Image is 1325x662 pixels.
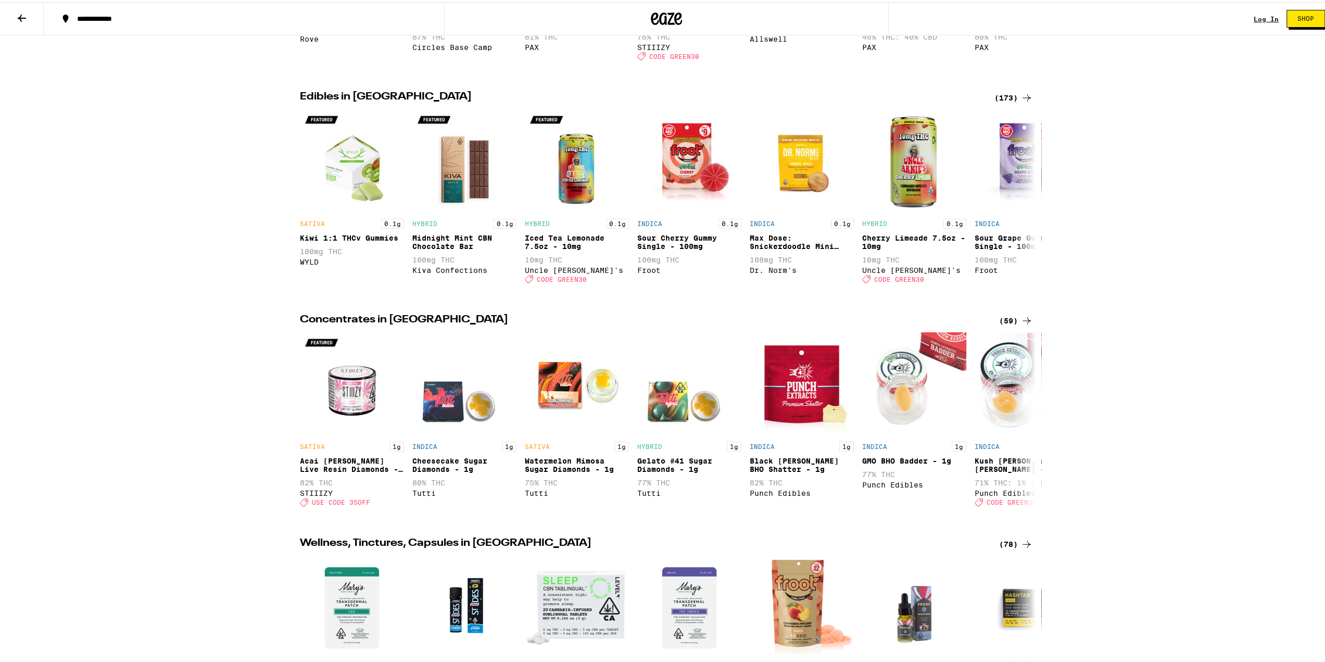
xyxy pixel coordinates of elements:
div: Open page for Iced Tea Lemonade 7.5oz - 10mg from Uncle Arnie's [525,107,629,286]
img: Froot - Sour Grape Gummy Single - 100mg [975,107,1079,211]
div: Open page for Gelato #41 Sugar Diamonds - 1g from Tutti [637,330,741,509]
p: 108mg THC [750,254,854,262]
div: STIIIZY [637,41,741,49]
div: PAX [862,41,966,49]
span: CODE GREEN30 [649,51,699,58]
p: INDICA [862,441,887,448]
h2: Edibles in [GEOGRAPHIC_DATA] [300,90,982,102]
div: Uncle [PERSON_NAME]'s [525,264,629,272]
p: 10mg THC [525,254,629,262]
div: Acai [PERSON_NAME] Live Resin Diamonds - 1g [300,455,404,471]
p: 71% THC: 1% CBD [975,477,1079,485]
p: 100mg THC [412,254,516,262]
div: Open page for Max Dose: Snickerdoodle Mini Cookie - Indica from Dr. Norm's [750,107,854,286]
div: Tutti [637,487,741,495]
p: 87% THC [412,31,516,39]
img: Punch Edibles - Black Runtz BHO Shatter - 1g [750,330,854,434]
img: Proof - 1:1 THC:CBD Balanced Tincture - 300mg [862,554,966,658]
p: 0.1g [943,217,966,227]
div: Black [PERSON_NAME] BHO Shatter - 1g [750,455,854,471]
div: Max Dose: Snickerdoodle Mini Cookie - Indica [750,232,854,248]
p: 82% THC [300,477,404,485]
p: 0.1g [831,217,854,227]
p: 1g [952,440,966,449]
div: Tutti [412,487,516,495]
div: Kiwi 1:1 THCv Gummies [300,232,404,240]
p: HYBRID [637,441,662,448]
img: Froot - Sour Cherry Gummy Single - 100mg [637,107,741,211]
img: Tutti - Watermelon Mimosa Sugar Diamonds - 1g [525,330,629,434]
div: Punch Edibles [862,479,966,487]
p: 0.1g [381,217,404,227]
p: 0.1g [606,217,629,227]
div: Open page for GMO BHO Badder - 1g from Punch Edibles [862,330,966,509]
p: INDICA [750,441,775,448]
span: Hi. Need any help? [6,7,75,16]
p: 81% THC [525,31,629,39]
img: Uncle Arnie's - Cherry Limeade 7.5oz - 10mg [862,107,966,211]
p: 100mg THC [637,254,741,262]
p: SATIVA [300,441,325,448]
div: Open page for Watermelon Mimosa Sugar Diamonds - 1g from Tutti [525,330,629,509]
img: Kiva Confections - Midnight Mint CBN Chocolate Bar [412,107,516,211]
img: Punch Edibles - Kush Mintz BHO Badder - 1g [975,330,1079,434]
div: Open page for Acai Berry Live Resin Diamonds - 1g from STIIIZY [300,330,404,509]
div: Open page for Kiwi 1:1 THCv Gummies from WYLD [300,107,404,286]
div: Iced Tea Lemonade 7.5oz - 10mg [525,232,629,248]
div: Tutti [525,487,629,495]
p: HYBRID [525,218,550,225]
div: Sour Cherry Gummy Single - 100mg [637,232,741,248]
p: 0.1g [718,217,741,227]
h2: Wellness, Tinctures, Capsules in [GEOGRAPHIC_DATA] [300,536,982,548]
p: 77% THC [862,468,966,477]
div: Open page for Cherry Limeade 7.5oz - 10mg from Uncle Arnie's [862,107,966,286]
a: (173) [994,90,1033,102]
div: Allswell [750,33,854,41]
div: Punch Edibles [975,487,1079,495]
span: CODE GREEN30 [537,274,587,281]
p: 75% THC [525,477,629,485]
p: 1g [839,440,854,449]
img: Mary's Medicinals - Transdermal THC Indica Patch [637,554,741,658]
a: (59) [999,313,1033,325]
p: 1g [389,440,404,449]
div: Midnight Mint CBN Chocolate Bar [412,232,516,248]
span: CODE GREEN30 [874,274,924,281]
img: Tutti - Gelato #41 Sugar Diamonds - 1g [637,330,741,434]
div: Sour Grape Gummy Single - 100mg [975,232,1079,248]
div: Rove [300,33,404,41]
p: INDICA [975,441,1000,448]
p: SATIVA [300,218,325,225]
p: 100mg THC [300,245,404,254]
p: 1g [502,440,516,449]
a: (78) [999,536,1033,548]
h2: Concentrates in [GEOGRAPHIC_DATA] [300,313,982,325]
div: Open page for Sour Grape Gummy Single - 100mg from Froot [975,107,1079,286]
div: STIIIZY [300,487,404,495]
div: Dr. Norm's [750,264,854,272]
div: Open page for Midnight Mint CBN Chocolate Bar from Kiva Confections [412,107,516,286]
div: Punch Edibles [750,487,854,495]
img: Punch Edibles - GMO BHO Badder - 1g [862,330,966,434]
div: GMO BHO Badder - 1g [862,455,966,463]
img: Froot - Peach 1:1 Gummies [750,554,854,658]
img: Tutti - Cheesecake Sugar Diamonds - 1g [412,330,516,434]
p: 1g [727,440,741,449]
img: WYLD - Kiwi 1:1 THCv Gummies [300,107,404,211]
p: 0.1g [494,217,516,227]
img: Uncle Arnie's - Iced Tea Lemonade 7.5oz - 10mg [525,107,629,211]
p: 46% THC: 40% CBD [862,31,966,39]
a: Log In [1254,14,1279,20]
div: Open page for Kush Mintz BHO Badder - 1g from Punch Edibles [975,330,1079,509]
div: Cherry Limeade 7.5oz - 10mg [862,232,966,248]
div: Froot [975,264,1079,272]
p: 100mg THC [975,254,1079,262]
div: Open page for Black Runtz BHO Shatter - 1g from Punch Edibles [750,330,854,509]
div: PAX [525,41,629,49]
img: STIIIZY - Acai Berry Live Resin Diamonds - 1g [300,330,404,434]
span: USE CODE 35OFF [312,497,370,504]
div: Kush [PERSON_NAME] BHO [PERSON_NAME] - 1g [975,455,1079,471]
p: INDICA [975,218,1000,225]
